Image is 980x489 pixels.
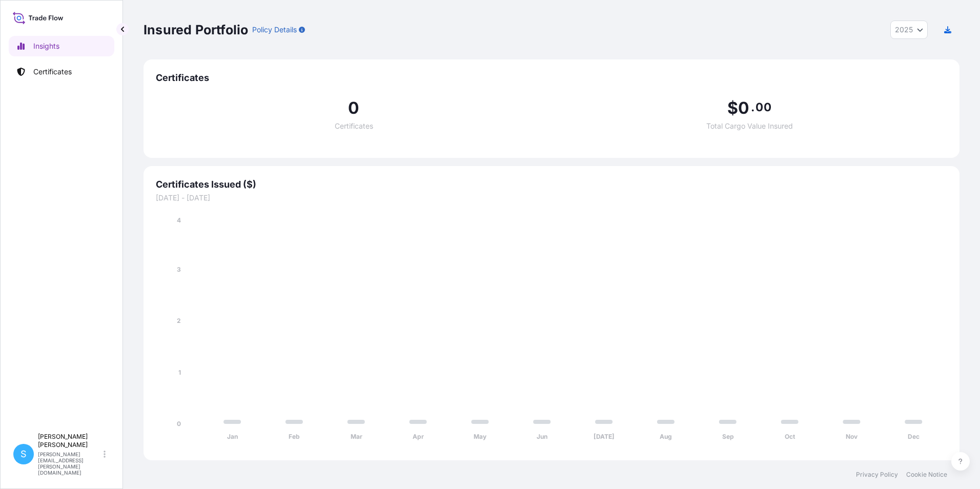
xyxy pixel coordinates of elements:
[156,193,947,203] span: [DATE] - [DATE]
[474,433,487,440] tspan: May
[846,433,858,440] tspan: Nov
[144,22,248,38] p: Insured Portfolio
[177,216,181,224] tspan: 4
[890,21,928,39] button: Year Selector
[537,433,547,440] tspan: Jun
[38,451,101,476] p: [PERSON_NAME][EMAIL_ADDRESS][PERSON_NAME][DOMAIN_NAME]
[348,100,359,116] span: 0
[38,433,101,449] p: [PERSON_NAME] [PERSON_NAME]
[738,100,749,116] span: 0
[908,433,920,440] tspan: Dec
[227,433,238,440] tspan: Jan
[252,25,297,35] p: Policy Details
[413,433,424,440] tspan: Apr
[856,471,898,479] a: Privacy Policy
[9,36,114,56] a: Insights
[33,67,72,77] p: Certificates
[289,433,300,440] tspan: Feb
[177,317,181,324] tspan: 2
[895,25,913,35] span: 2025
[177,420,181,427] tspan: 0
[722,433,734,440] tspan: Sep
[9,62,114,82] a: Certificates
[178,369,181,376] tspan: 1
[594,433,615,440] tspan: [DATE]
[751,103,754,111] span: .
[756,103,771,111] span: 00
[351,433,362,440] tspan: Mar
[335,123,373,130] span: Certificates
[21,449,27,459] span: S
[33,41,59,51] p: Insights
[177,266,181,273] tspan: 3
[156,178,947,191] span: Certificates Issued ($)
[906,471,947,479] a: Cookie Notice
[785,433,795,440] tspan: Oct
[660,433,672,440] tspan: Aug
[727,100,738,116] span: $
[706,123,793,130] span: Total Cargo Value Insured
[156,72,947,84] span: Certificates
